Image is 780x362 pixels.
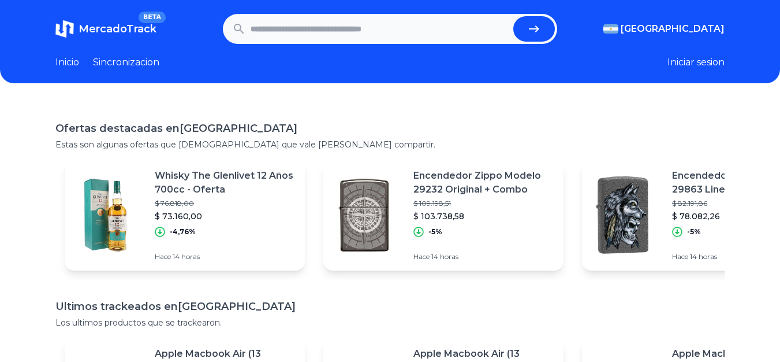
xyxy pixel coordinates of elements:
img: Featured image [65,175,145,256]
p: Whisky The Glenlivet 12 Años 700cc - Oferta [155,169,296,197]
h1: Ofertas destacadas en [GEOGRAPHIC_DATA] [55,120,725,136]
a: Inicio [55,56,79,69]
img: Featured image [582,175,663,256]
span: MercadoTrack [79,23,156,35]
h1: Ultimos trackeados en [GEOGRAPHIC_DATA] [55,298,725,315]
p: $ 76.818,00 [155,199,296,208]
span: BETA [139,12,166,23]
p: -5% [687,227,701,237]
a: Featured imageEncendedor Zippo Modelo 29232 Original + Combo$ 109.198,51$ 103.738,58-5%Hace 14 horas [323,160,563,271]
img: MercadoTrack [55,20,74,38]
a: MercadoTrackBETA [55,20,156,38]
p: -5% [428,227,442,237]
p: Hace 14 horas [155,252,296,261]
button: Iniciar sesion [667,56,725,69]
span: [GEOGRAPHIC_DATA] [621,22,725,36]
a: Sincronizacion [93,56,159,69]
p: $ 109.198,51 [413,199,554,208]
button: [GEOGRAPHIC_DATA] [603,22,725,36]
a: Featured imageWhisky The Glenlivet 12 Años 700cc - Oferta$ 76.818,00$ 73.160,00-4,76%Hace 14 horas [65,160,305,271]
img: Featured image [323,175,404,256]
p: -4,76% [170,227,196,237]
p: $ 103.738,58 [413,210,554,222]
p: Los ultimos productos que se trackearon. [55,317,725,328]
p: Encendedor Zippo Modelo 29232 Original + Combo [413,169,554,197]
p: Hace 14 horas [413,252,554,261]
img: Argentina [603,24,618,34]
p: Estas son algunas ofertas que [DEMOGRAPHIC_DATA] que vale [PERSON_NAME] compartir. [55,139,725,150]
p: $ 73.160,00 [155,210,296,222]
